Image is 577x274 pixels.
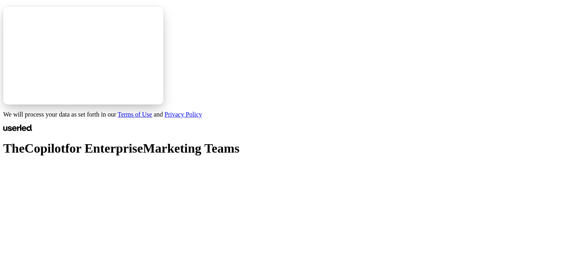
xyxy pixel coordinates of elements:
a: Privacy Policy [165,111,202,118]
span: Copilot [24,141,65,155]
span: Marketing [143,141,202,155]
a: Terms of Use [117,111,152,118]
p: We will process your data as set forth in our and [3,111,574,118]
h1: The for Enterprise Teams [3,141,574,156]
